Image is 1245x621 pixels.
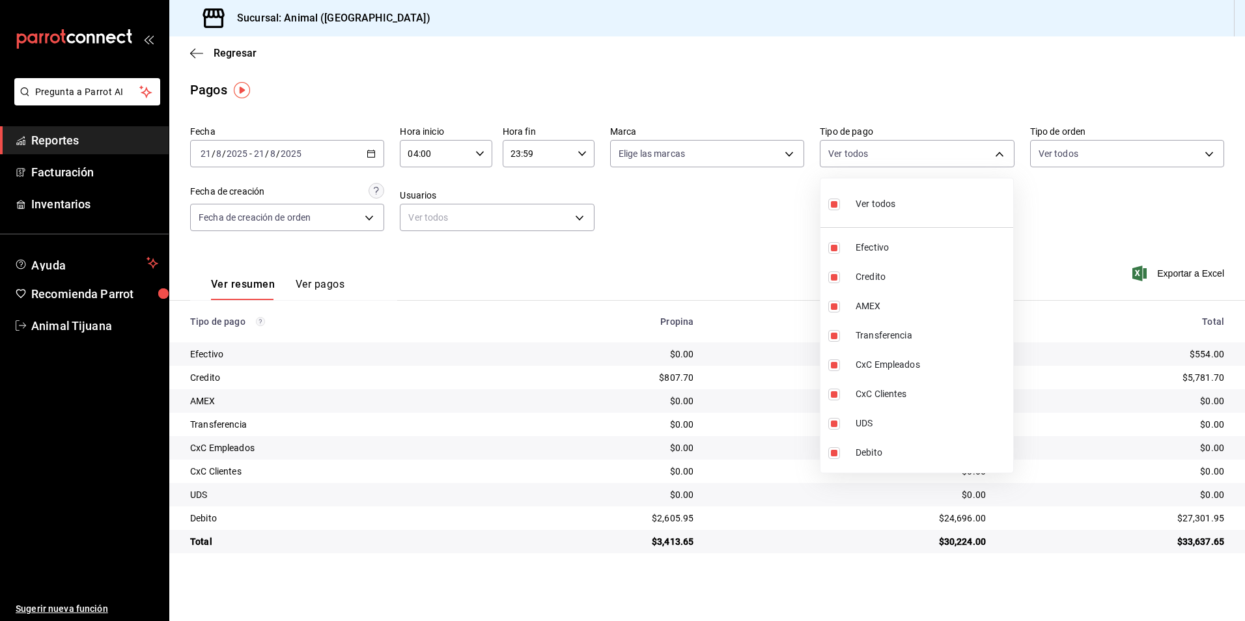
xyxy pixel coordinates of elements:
span: AMEX [856,299,1008,313]
span: Ver todos [856,197,895,211]
span: CxC Empleados [856,358,1008,372]
span: Credito [856,270,1008,284]
span: Efectivo [856,241,1008,255]
span: Debito [856,446,1008,460]
span: UDS [856,417,1008,430]
span: CxC Clientes [856,387,1008,401]
img: Tooltip marker [234,82,250,98]
span: Transferencia [856,329,1008,342]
